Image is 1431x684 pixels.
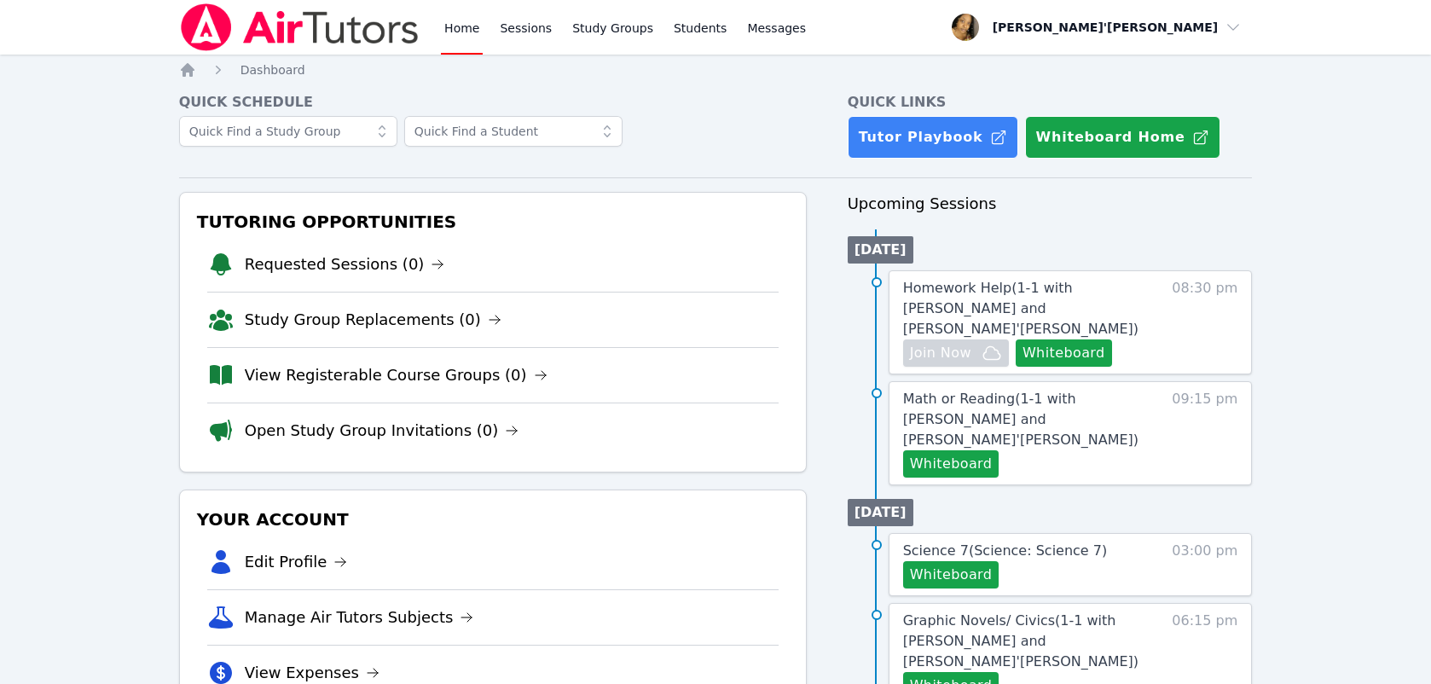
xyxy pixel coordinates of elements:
span: 03:00 pm [1172,541,1237,588]
h3: Upcoming Sessions [848,192,1253,216]
span: Join Now [910,343,971,363]
span: Math or Reading ( 1-1 with [PERSON_NAME] and [PERSON_NAME]'[PERSON_NAME] ) [903,391,1138,448]
input: Quick Find a Study Group [179,116,397,147]
a: Math or Reading(1-1 with [PERSON_NAME] and [PERSON_NAME]'[PERSON_NAME]) [903,389,1154,450]
button: Whiteboard [1016,339,1112,367]
span: Messages [747,20,806,37]
button: Join Now [903,339,1009,367]
li: [DATE] [848,499,913,526]
a: Homework Help(1-1 with [PERSON_NAME] and [PERSON_NAME]'[PERSON_NAME]) [903,278,1154,339]
button: Whiteboard [903,450,999,478]
span: 08:30 pm [1172,278,1237,367]
span: Graphic Novels/ Civics ( 1-1 with [PERSON_NAME] and [PERSON_NAME]'[PERSON_NAME] ) [903,612,1138,670]
a: Open Study Group Invitations (0) [245,419,519,443]
a: Science 7(Science: Science 7) [903,541,1108,561]
span: 09:15 pm [1172,389,1237,478]
li: [DATE] [848,236,913,264]
a: View Registerable Course Groups (0) [245,363,547,387]
img: Air Tutors [179,3,420,51]
nav: Breadcrumb [179,61,1253,78]
a: Graphic Novels/ Civics(1-1 with [PERSON_NAME] and [PERSON_NAME]'[PERSON_NAME]) [903,611,1154,672]
a: Edit Profile [245,550,348,574]
h3: Tutoring Opportunities [194,206,792,237]
input: Quick Find a Student [404,116,623,147]
button: Whiteboard [903,561,999,588]
h4: Quick Schedule [179,92,807,113]
h3: Your Account [194,504,792,535]
a: Tutor Playbook [848,116,1018,159]
span: Dashboard [240,63,305,77]
h4: Quick Links [848,92,1253,113]
a: Dashboard [240,61,305,78]
a: Requested Sessions (0) [245,252,445,276]
span: Science 7 ( Science: Science 7 ) [903,542,1108,559]
span: Homework Help ( 1-1 with [PERSON_NAME] and [PERSON_NAME]'[PERSON_NAME] ) [903,280,1138,337]
button: Whiteboard Home [1025,116,1220,159]
a: Study Group Replacements (0) [245,308,501,332]
a: Manage Air Tutors Subjects [245,606,474,629]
